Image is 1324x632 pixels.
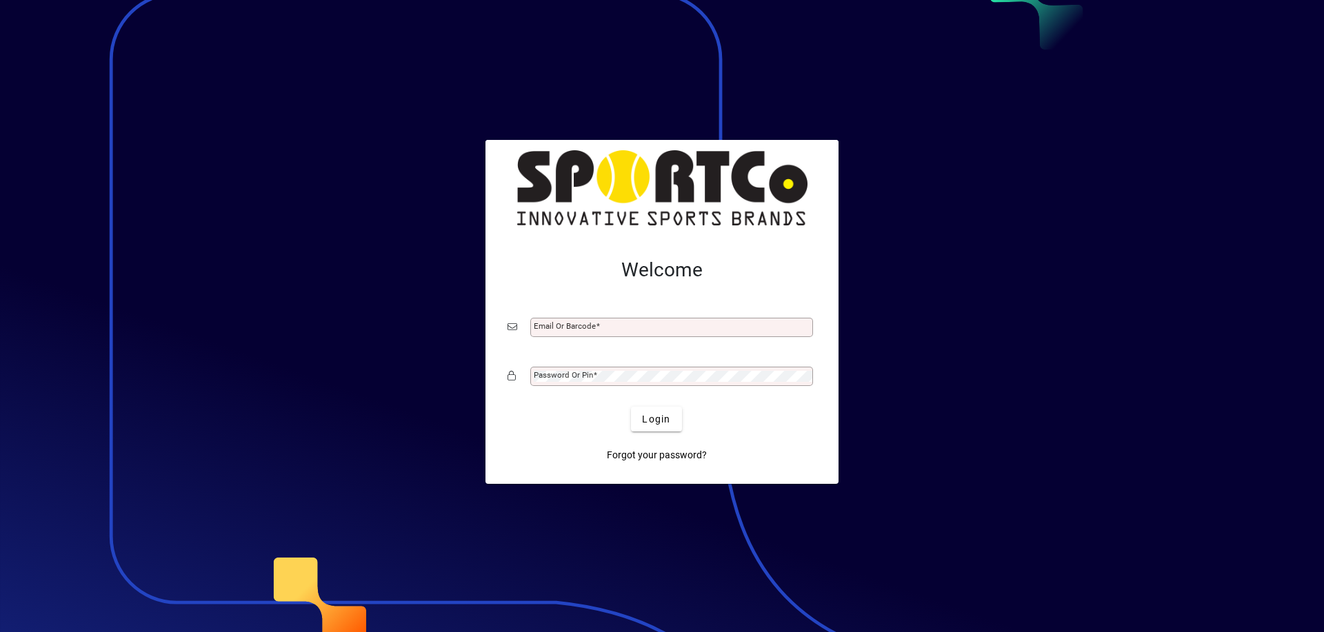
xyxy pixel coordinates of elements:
[601,442,712,467] a: Forgot your password?
[642,412,670,427] span: Login
[534,370,593,380] mat-label: Password or Pin
[631,407,681,431] button: Login
[607,448,707,462] span: Forgot your password?
[534,321,596,331] mat-label: Email or Barcode
[508,258,816,282] h2: Welcome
